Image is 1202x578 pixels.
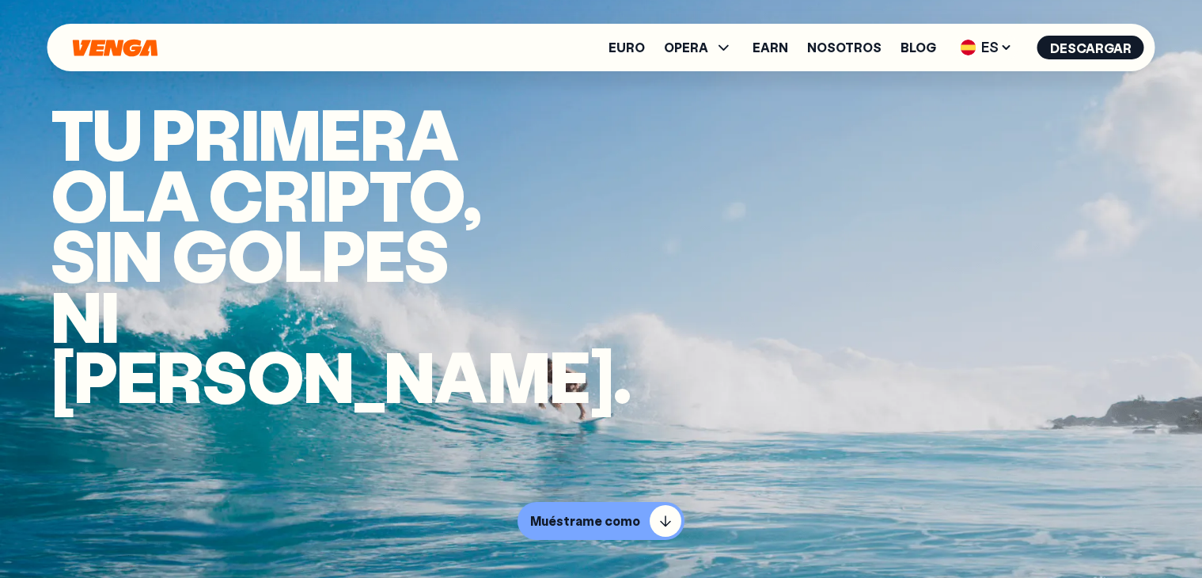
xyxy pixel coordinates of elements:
a: Euro [609,41,645,54]
img: flag-es [961,40,976,55]
span: ES [955,35,1018,60]
h1: Tu primera ola cripto, sin golpes ni [PERSON_NAME]. [51,103,508,406]
p: Muéstrame como [530,513,640,529]
a: Earn [753,41,788,54]
a: Nosotros [807,41,882,54]
span: OPERA [664,41,708,54]
span: OPERA [664,38,734,57]
button: Muéstrame como [518,502,684,540]
button: Descargar [1037,36,1144,59]
svg: Inicio [71,39,160,57]
a: Blog [901,41,936,54]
